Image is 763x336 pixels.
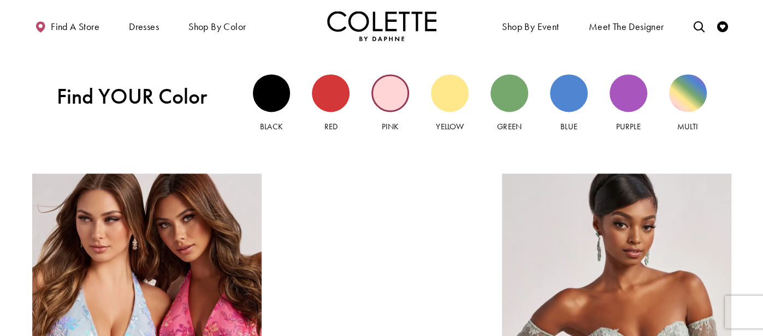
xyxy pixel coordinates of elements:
span: Purple [616,121,640,132]
span: Multi [677,121,698,132]
span: Yellow [436,121,463,132]
span: Meet the designer [589,21,664,32]
span: Red [324,121,338,132]
a: Pink view Pink [371,74,409,133]
a: Red view Red [312,74,350,133]
span: Green [497,121,521,132]
span: Black [260,121,282,132]
span: Blue [560,121,577,132]
a: Check Wishlist [714,11,731,41]
a: Meet the designer [586,11,667,41]
a: Blue view Blue [550,74,588,133]
a: Purple view Purple [610,74,647,133]
div: Green view [490,74,528,112]
div: Pink view [371,74,409,112]
div: Yellow view [431,74,469,112]
span: Find a store [51,21,99,32]
span: Shop by color [186,11,249,41]
div: Multi view [669,74,707,112]
a: Yellow view Yellow [431,74,469,133]
span: Dresses [129,21,159,32]
span: Dresses [126,11,162,41]
a: Visit Home Page [327,11,436,41]
a: Toggle search [690,11,707,41]
div: Red view [312,74,350,112]
span: Shop By Event [499,11,561,41]
span: Find YOUR Color [57,84,228,109]
a: Find a store [32,11,102,41]
span: Shop by color [188,21,246,32]
span: Shop By Event [502,21,559,32]
span: Pink [382,121,399,132]
a: Multi view Multi [669,74,707,133]
a: Black view Black [253,74,291,133]
a: Green view Green [490,74,528,133]
div: Purple view [610,74,647,112]
div: Black view [253,74,291,112]
img: Colette by Daphne [327,11,436,41]
div: Blue view [550,74,588,112]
